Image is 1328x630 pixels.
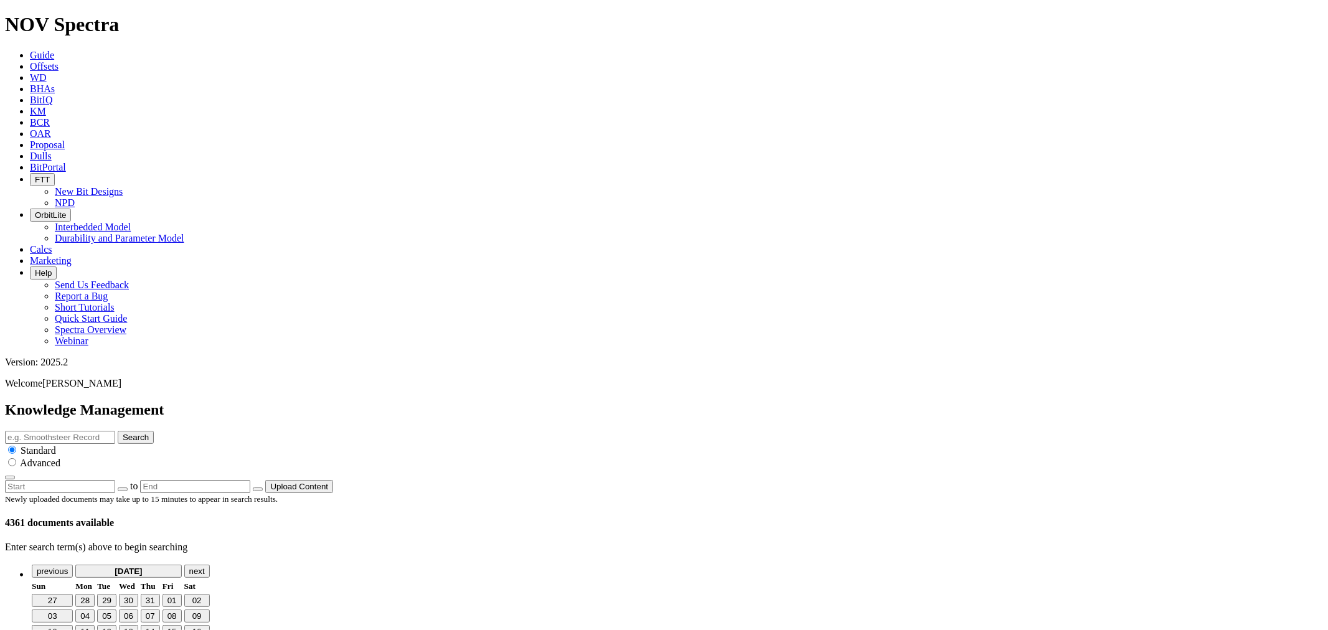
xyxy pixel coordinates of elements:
span: OrbitLite [35,210,66,220]
small: Monday [75,581,92,591]
a: Interbedded Model [55,222,131,232]
a: Durability and Parameter Model [55,233,184,243]
span: 30 [124,596,133,605]
span: 27 [48,596,57,605]
a: Short Tutorials [55,302,115,313]
a: BHAs [30,83,55,94]
span: 08 [167,611,177,621]
button: next [184,565,210,578]
a: Send Us Feedback [55,280,129,290]
span: 03 [48,611,57,621]
button: 27 [32,594,73,607]
span: 05 [102,611,111,621]
h4: 4361 documents available [5,517,1323,529]
button: 28 [75,594,95,607]
a: Calcs [30,244,52,255]
button: 30 [119,594,138,607]
small: Sunday [32,581,45,591]
h1: NOV Spectra [5,13,1323,36]
span: 31 [146,596,155,605]
input: e.g. Smoothsteer Record [5,431,115,444]
a: Spectra Overview [55,324,126,335]
span: 04 [80,611,90,621]
h2: Knowledge Management [5,402,1323,418]
a: Proposal [30,139,65,150]
a: Report a Bug [55,291,108,301]
button: 08 [162,609,182,623]
span: [PERSON_NAME] [42,378,121,388]
input: Start [5,480,115,493]
p: Welcome [5,378,1323,389]
a: WD [30,72,47,83]
a: Guide [30,50,54,60]
p: Enter search term(s) above to begin searching [5,542,1323,553]
button: Upload Content [265,480,333,493]
span: 09 [192,611,202,621]
span: 01 [167,596,177,605]
input: End [140,480,250,493]
small: Tuesday [97,581,110,591]
a: KM [30,106,46,116]
a: Offsets [30,61,59,72]
small: Thursday [141,581,156,591]
span: 29 [102,596,111,605]
a: Webinar [55,336,88,346]
button: 01 [162,594,182,607]
strong: [DATE] [115,567,142,576]
div: Version: 2025.2 [5,357,1323,368]
button: 03 [32,609,73,623]
a: BitIQ [30,95,52,105]
a: Marketing [30,255,72,266]
button: 04 [75,609,95,623]
span: Help [35,268,52,278]
button: 31 [141,594,160,607]
button: 02 [184,594,210,607]
button: 05 [97,609,116,623]
small: Newly uploaded documents may take up to 15 minutes to appear in search results. [5,494,278,504]
small: Saturday [184,581,196,591]
button: 29 [97,594,116,607]
button: Search [118,431,154,444]
small: Friday [162,581,174,591]
a: OAR [30,128,51,139]
span: 28 [80,596,90,605]
span: Standard [21,445,56,456]
span: to [130,481,138,491]
span: 02 [192,596,202,605]
button: OrbitLite [30,209,71,222]
a: NPD [55,197,75,208]
a: New Bit Designs [55,186,123,197]
button: 09 [184,609,210,623]
button: Help [30,266,57,280]
button: 07 [141,609,160,623]
button: previous [32,565,73,578]
span: 07 [146,611,155,621]
span: next [189,567,205,576]
a: BCR [30,117,50,128]
a: Quick Start Guide [55,313,127,324]
a: BitPortal [30,162,66,172]
span: FTT [35,175,50,184]
span: 06 [124,611,133,621]
small: Wednesday [119,581,135,591]
span: Advanced [20,458,60,468]
a: Dulls [30,151,52,161]
button: FTT [30,173,55,186]
button: 06 [119,609,138,623]
span: previous [37,567,68,576]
